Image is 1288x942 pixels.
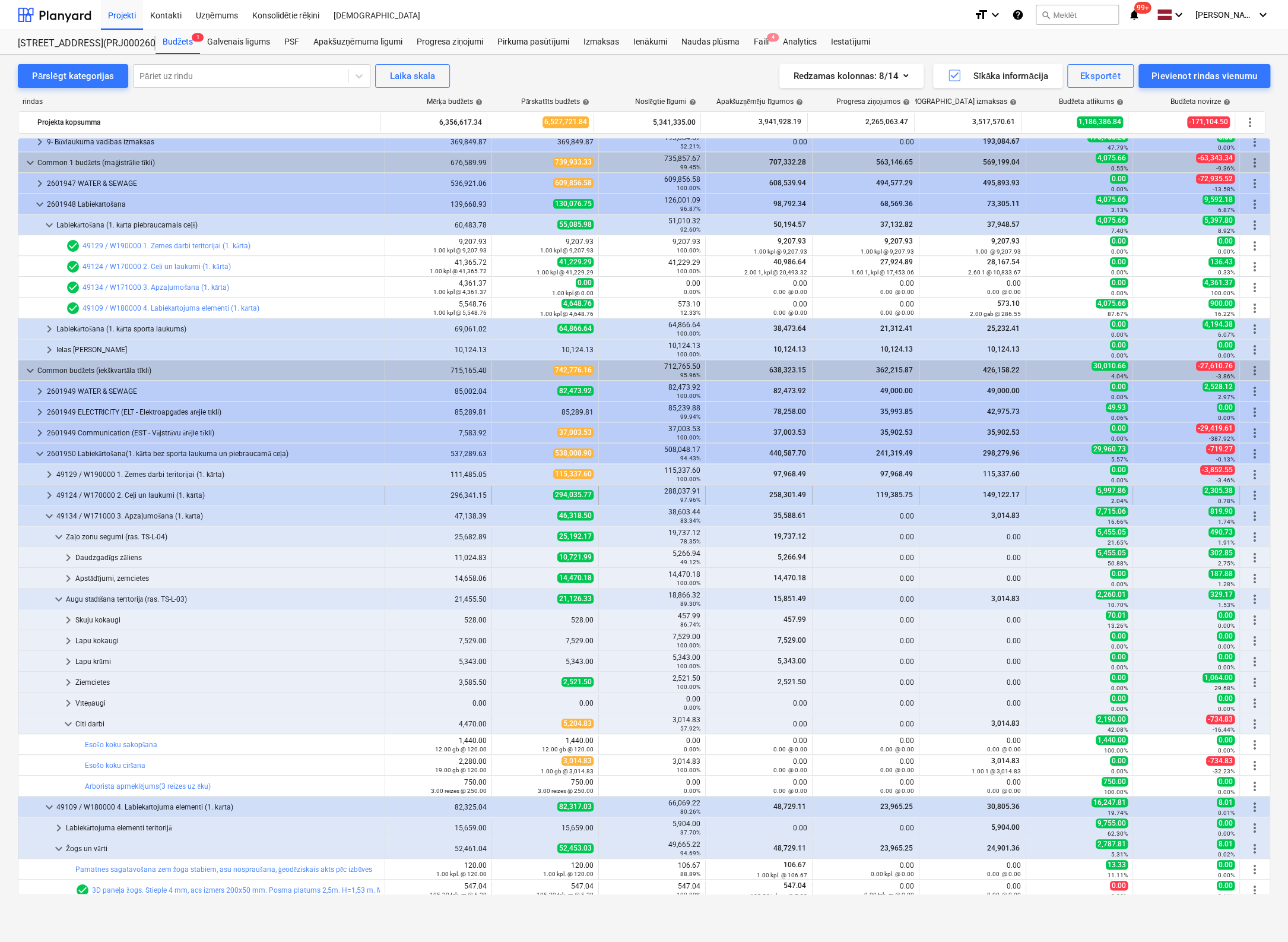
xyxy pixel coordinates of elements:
div: 735,857.67 [604,154,700,171]
span: 3,517,570.61 [971,117,1016,127]
div: Common 1 budžets (maģistrālie tīkli) [37,153,380,172]
span: -63,343.34 [1196,153,1235,163]
div: 2601948 Labiekārtošana [47,195,380,214]
span: Vairāk darbību [1248,821,1262,835]
div: rindas [18,97,381,106]
span: keyboard_arrow_right [61,613,75,627]
span: 1 [192,33,204,42]
span: 494,577.29 [875,179,914,187]
div: Budžeta novirze [1170,97,1230,106]
div: 4,361.37 [390,279,487,296]
small: 0.00% [1111,248,1128,255]
small: 0.00% [1111,331,1128,338]
small: 100.00% [677,185,700,191]
span: Vairāk darbību [1248,592,1262,606]
div: Labiekārtošana (1. kārta piebraucamais ceļš) [56,216,380,235]
span: 38,473.64 [772,324,807,333]
span: keyboard_arrow_down [42,218,56,232]
span: keyboard_arrow_right [61,675,75,690]
span: 40,986.64 [772,258,807,266]
span: help [1007,99,1017,106]
span: 569,199.04 [982,158,1021,166]
div: 10,124.13 [604,342,700,358]
span: Vairāk darbību [1248,467,1262,482]
div: 9- Būvlaukuma vadības izmaksas [47,132,380,151]
span: keyboard_arrow_down [23,363,37,378]
small: 0.00 @ 0.00 [773,309,807,316]
small: 1.00 kpl @ 9,207.93 [861,248,914,255]
span: 55,085.98 [557,220,594,229]
span: help [580,99,589,106]
span: 0.00 [1110,340,1128,350]
span: 25,232.41 [986,324,1021,333]
div: Budžets [156,30,200,54]
span: 136.43 [1208,257,1235,267]
a: Ienākumi [626,30,674,54]
a: Analytics [775,30,823,54]
div: Redzamas kolonnas : 8/14 [794,68,909,84]
span: 0.00 [1110,278,1128,287]
span: Vairāk darbību [1248,156,1262,170]
small: 6.87% [1218,207,1235,213]
span: Vairāk darbību [1248,280,1262,295]
div: 609,856.58 [604,175,700,192]
small: 0.00% [1111,290,1128,296]
small: 0.00 @ 0.00 [880,289,914,295]
span: 0.00 [576,278,594,287]
div: 676,589.99 [390,159,487,167]
a: Esošo koku ciršana [85,761,145,770]
span: keyboard_arrow_right [33,405,47,419]
span: Rindas vienumam ir 2 PSF [66,239,80,253]
div: 369,849.87 [390,138,487,146]
span: 50,194.57 [772,220,807,229]
a: Iestatījumi [823,30,877,54]
span: 130,076.75 [553,199,594,208]
div: 69,061.02 [390,325,487,333]
span: 9,207.93 [776,237,807,245]
div: 536,921.06 [390,179,487,188]
small: 92.60% [680,226,700,233]
span: 0.00 [1217,236,1235,246]
small: 0.00 @ 0.00 [987,289,1021,295]
small: 1.00 kpl @ 41,229.29 [537,269,594,276]
span: keyboard_arrow_right [33,426,47,440]
span: Vairāk darbību [1248,509,1262,523]
span: keyboard_arrow_down [52,592,66,606]
span: keyboard_arrow_right [61,696,75,710]
span: 4,194.38 [1203,320,1235,329]
div: 5,341,335.00 [599,113,696,132]
small: 100.00% [677,268,700,274]
span: help [1221,99,1230,106]
span: 98,792.34 [772,200,807,208]
a: Arborista apmeklējums(3 reizes uz ēku) [85,782,211,791]
div: Noslēgtie līgumi [635,97,696,106]
button: Laika skala [375,64,450,88]
div: 41,365.72 [390,258,487,275]
span: 2,265,063.47 [864,117,909,127]
button: Redzamas kolonnas:8/14 [779,64,924,88]
div: 573.10 [604,300,700,317]
small: 96.87% [680,206,700,212]
small: 7.40% [1111,227,1128,234]
span: keyboard_arrow_down [52,842,66,856]
span: Vairāk darbību [1248,260,1262,274]
span: help [1114,99,1124,106]
small: 1.00 kpl @ 4,648.76 [540,311,594,317]
small: 1.00 kpl @ 5,548.76 [433,309,487,316]
a: 49129 / W190000 1. Zemes darbi teritorijai (1. kārta) [83,242,250,250]
span: search [1041,10,1051,20]
small: 2.00 gab @ 286.55 [970,311,1021,317]
div: [DEMOGRAPHIC_DATA] izmaksas [900,97,1017,106]
span: Vairāk darbību [1248,551,1262,565]
a: Apakšuzņēmuma līgumi [306,30,410,54]
small: 0.00 @ 0.00 [880,309,914,316]
a: Faili4 [746,30,775,54]
span: Vairāk darbību [1248,613,1262,627]
a: PSF [277,30,306,54]
span: Vairāk darbību [1248,738,1262,752]
div: Progresa ziņojumos [836,97,910,106]
i: Zināšanu pamats [1012,8,1024,22]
